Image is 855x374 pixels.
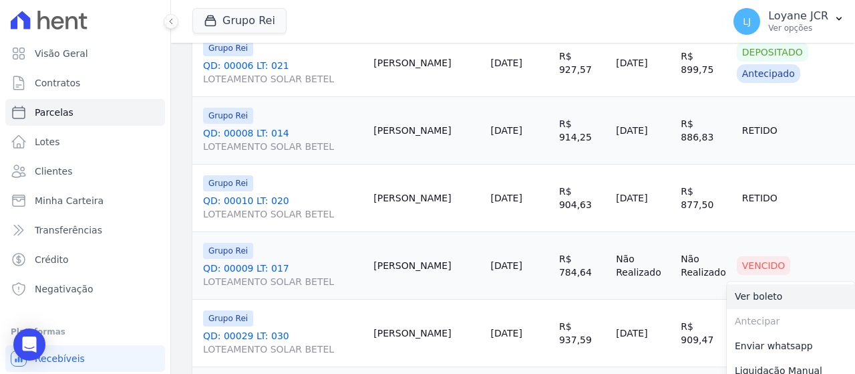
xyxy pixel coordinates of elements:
span: Crédito [35,253,69,266]
div: Retido [737,189,783,207]
div: Depositado [737,43,808,62]
td: [PERSON_NAME] [368,97,485,165]
span: Grupo Rei [203,310,253,326]
a: Ver boleto [727,284,855,309]
span: LOTEAMENTO SOLAR BETEL [203,207,363,221]
span: Grupo Rei [203,175,253,191]
span: LOTEAMENTO SOLAR BETEL [203,140,363,153]
td: R$ 909,47 [675,300,731,367]
td: R$ 784,64 [554,232,611,300]
div: Retido [737,121,783,140]
a: Parcelas [5,99,165,126]
td: R$ 877,50 [675,165,731,232]
span: Grupo Rei [203,108,253,124]
p: Loyane JCR [768,9,828,23]
p: Ver opções [768,23,828,33]
td: [PERSON_NAME] [368,232,485,300]
a: Clientes [5,158,165,185]
button: Grupo Rei [192,8,287,33]
a: Transferências [5,217,165,244]
span: Transferências [35,223,102,237]
span: LOTEAMENTO SOLAR BETEL [203,275,363,288]
td: R$ 886,83 [675,97,731,165]
td: R$ 914,25 [554,97,611,165]
a: [DATE] [491,193,522,203]
a: Crédito [5,246,165,273]
span: Antecipar [727,309,855,334]
span: Negativação [35,282,94,296]
span: LOTEAMENTO SOLAR BETEL [203,72,363,86]
a: [DATE] [491,260,522,271]
a: Recebíveis [5,345,165,372]
td: [PERSON_NAME] [368,165,485,232]
div: Vencido [737,256,791,275]
span: Grupo Rei [203,243,253,259]
td: R$ 927,57 [554,29,611,97]
a: QD: 00010 LT: 020LOTEAMENTO SOLAR BETEL [203,194,363,221]
a: QD: 00006 LT: 021LOTEAMENTO SOLAR BETEL [203,59,363,86]
div: Open Intercom Messenger [13,329,45,361]
a: Visão Geral [5,40,165,67]
td: Não Realizado [675,232,731,300]
td: [DATE] [611,29,675,97]
span: Lotes [35,135,60,149]
td: Não Realizado [611,232,675,300]
span: Grupo Rei [203,40,253,56]
span: LOTEAMENTO SOLAR BETEL [203,343,363,356]
span: Visão Geral [35,47,88,60]
a: Contratos [5,70,165,96]
div: Antecipado [737,64,800,83]
span: Parcelas [35,106,73,119]
span: Contratos [35,76,80,90]
a: [DATE] [491,125,522,136]
span: LJ [743,17,751,26]
td: [DATE] [611,300,675,367]
div: Plataformas [11,324,160,340]
a: QD: 00029 LT: 030LOTEAMENTO SOLAR BETEL [203,329,363,356]
td: R$ 937,59 [554,300,611,367]
td: R$ 904,63 [554,165,611,232]
a: Lotes [5,128,165,155]
span: Minha Carteira [35,194,104,207]
a: Minha Carteira [5,187,165,214]
button: LJ Loyane JCR Ver opções [723,3,855,40]
span: Recebíveis [35,352,85,365]
td: [DATE] [611,97,675,165]
a: [DATE] [491,328,522,339]
td: [PERSON_NAME] [368,300,485,367]
a: Negativação [5,276,165,302]
td: [DATE] [611,165,675,232]
span: Clientes [35,165,72,178]
a: QD: 00008 LT: 014LOTEAMENTO SOLAR BETEL [203,126,363,153]
a: [DATE] [491,58,522,68]
a: QD: 00009 LT: 017LOTEAMENTO SOLAR BETEL [203,262,363,288]
td: R$ 899,75 [675,29,731,97]
a: Enviar whatsapp [727,334,855,359]
td: [PERSON_NAME] [368,29,485,97]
